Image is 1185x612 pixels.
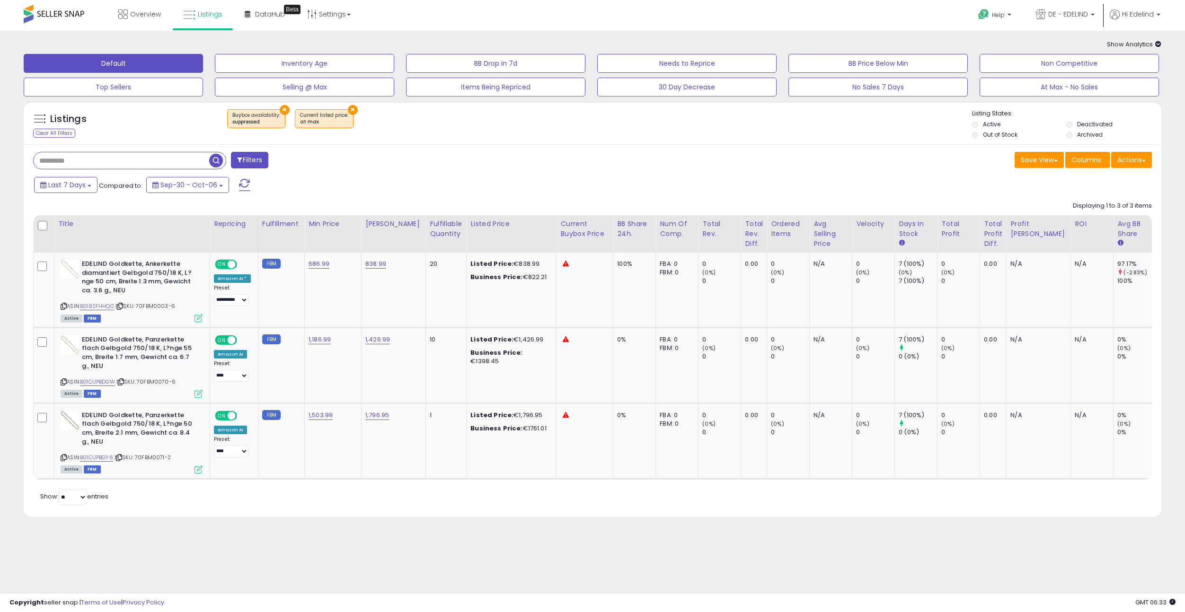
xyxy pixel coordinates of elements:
[941,352,980,361] div: 0
[84,465,101,473] span: FBM
[365,335,390,344] a: 1,426.99
[1117,335,1156,344] div: 0%
[470,272,522,281] b: Business Price:
[941,269,955,276] small: (0%)
[771,411,809,420] div: 0
[856,269,869,276] small: (0%)
[216,411,228,420] span: ON
[941,420,955,428] small: (0%)
[1117,420,1131,428] small: (0%)
[406,54,585,73] button: BB Drop in 7d
[80,378,115,386] a: B01CUPBDGW
[232,112,280,126] span: Buybox availability :
[771,277,809,285] div: 0
[80,302,114,310] a: B0182FHHQO
[470,349,549,366] div: €1398.45
[1117,428,1156,437] div: 0%
[430,219,462,239] div: Fulfillable Quantity
[1117,352,1156,361] div: 0%
[231,152,268,168] button: Filters
[788,54,968,73] button: BB Price Below Min
[1048,9,1088,19] span: DE - EDELIND
[856,428,894,437] div: 0
[702,411,741,420] div: 0
[745,219,763,249] div: Total Rev. Diff.
[899,277,937,285] div: 7 (100%)
[1073,201,1152,210] div: Displaying 1 to 3 of 3 items
[214,350,247,358] div: Amazon AI
[980,54,1159,73] button: Non Competitive
[814,219,848,249] div: Avg Selling Price
[348,105,358,115] button: ×
[941,219,976,239] div: Total Profit
[1075,260,1106,268] div: N/A
[702,420,716,428] small: (0%)
[1117,219,1152,239] div: Avg BB Share
[82,411,197,448] b: EDELIND Goldkette, Panzerkette flach Gelbgold 750/18 K, L?nge 50 cm, Breite 2.1 mm, Gewicht ca. 8...
[24,54,203,73] button: Default
[470,335,549,344] div: €1,426.99
[309,219,357,229] div: Min Price
[1117,344,1131,352] small: (0%)
[214,274,251,283] div: Amazon AI *
[61,315,82,323] span: All listings currently available for purchase on Amazon
[771,260,809,268] div: 0
[941,277,980,285] div: 0
[660,268,691,277] div: FBM: 0
[992,11,1005,19] span: Help
[941,411,980,420] div: 0
[984,219,1002,249] div: Total Profit Diff.
[99,181,142,190] span: Compared to:
[771,428,809,437] div: 0
[971,1,1021,31] a: Help
[115,302,175,310] span: | SKU: 70FBM0003-6
[899,411,937,420] div: 7 (100%)
[262,259,281,269] small: FBM
[232,119,280,125] div: suppressed
[365,411,389,420] a: 1,796.95
[1010,219,1067,239] div: Profit [PERSON_NAME]
[984,411,999,420] div: 0.00
[1015,152,1064,168] button: Save View
[617,219,652,239] div: BB Share 24h.
[745,335,760,344] div: 0.00
[160,180,217,190] span: Sep-30 - Oct-06
[470,335,513,344] b: Listed Price:
[856,260,894,268] div: 0
[941,344,955,352] small: (0%)
[1077,120,1113,128] label: Deactivated
[702,219,737,239] div: Total Rev.
[1122,9,1154,19] span: Hi Edelind
[33,129,75,138] div: Clear All Filters
[470,273,549,281] div: €822.21
[214,436,251,457] div: Preset:
[1010,411,1063,420] div: N/A
[61,335,80,354] img: 41V7bZUhr5L._SL40_.jpg
[941,428,980,437] div: 0
[660,411,691,420] div: FBA: 0
[899,428,937,437] div: 0 (0%)
[430,335,459,344] div: 10
[406,78,585,96] button: Items Being Repriced
[82,335,197,373] b: EDELIND Goldkette, Panzerkette flach Gelbgold 750/18 K, L?nge 55 cm, Breite 1.7 mm, Gewicht ca. 6...
[702,260,741,268] div: 0
[899,239,904,247] small: Days In Stock.
[617,335,648,344] div: 0%
[116,378,176,385] span: | SKU: 70FBM0070-6
[1077,131,1103,139] label: Archived
[702,428,741,437] div: 0
[702,277,741,285] div: 0
[856,420,869,428] small: (0%)
[560,219,609,239] div: Current Buybox Price
[470,424,549,433] div: €1761.01
[660,420,691,428] div: FBM: 0
[1075,219,1109,229] div: ROI
[1111,152,1152,168] button: Actions
[983,120,1000,128] label: Active
[771,420,784,428] small: (0%)
[745,260,760,268] div: 0.00
[40,492,108,501] span: Show: entries
[702,344,716,352] small: (0%)
[284,5,301,14] div: Tooltip anchor
[660,335,691,344] div: FBA: 0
